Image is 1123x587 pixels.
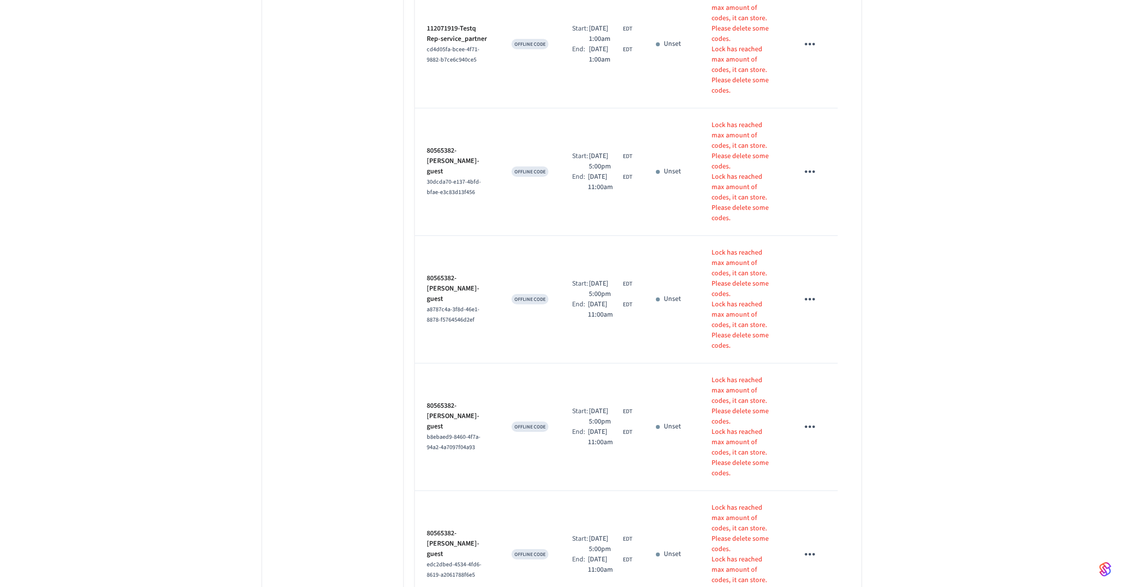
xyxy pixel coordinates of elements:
p: 80565382-[PERSON_NAME]-guest [427,273,488,304]
div: America/New_York [589,24,632,44]
span: 30dcda70-e137-4bfd-bfae-e3c83d13f456 [427,178,481,196]
span: EDT [623,535,632,544]
div: America/New_York [589,534,632,554]
div: Start: [572,151,589,172]
div: Start: [572,534,589,554]
span: OFFLINE CODE [514,41,545,48]
span: [DATE] 5:00pm [589,151,621,172]
span: a8787c4a-3f8d-46e1-8878-f5764546d2ef [427,305,479,324]
div: America/New_York [589,279,632,299]
span: EDT [623,152,632,161]
span: [DATE] 11:00am [588,554,621,575]
div: Start: [572,406,589,427]
div: America/New_York [588,299,632,320]
div: America/New_York [588,554,632,575]
div: America/New_York [589,44,632,65]
span: EDT [623,280,632,289]
span: b8ebaed9-8460-4f7a-94a2-4a7097f04a93 [427,433,480,452]
span: edc2dbed-4534-4fd6-8619-a2061788f6e5 [427,560,481,579]
p: Lock has reached max amount of codes, it can store. Please delete some codes. [712,299,775,351]
p: 80565382-[PERSON_NAME]-guest [427,401,488,432]
p: 112071919-Testq Rep-service_partner [427,24,488,44]
div: End: [572,427,588,448]
span: [DATE] 1:00am [589,24,621,44]
span: EDT [623,25,632,33]
div: America/New_York [588,172,632,193]
p: Lock has reached max amount of codes, it can store. Please delete some codes. [712,503,775,554]
p: Lock has reached max amount of codes, it can store. Please delete some codes. [712,375,775,427]
p: Unset [664,549,681,559]
p: Unset [664,39,681,49]
div: End: [572,299,588,320]
p: Lock has reached max amount of codes, it can store. Please delete some codes. [712,248,775,299]
span: EDT [623,173,632,182]
p: Unset [664,166,681,177]
span: cd4d05fa-bcee-4f71-9882-b7ce6c940ce5 [427,45,479,64]
div: America/New_York [588,427,632,448]
p: Lock has reached max amount of codes, it can store. Please delete some codes. [712,427,775,479]
p: Unset [664,294,681,304]
p: Lock has reached max amount of codes, it can store. Please delete some codes. [712,44,775,96]
div: End: [572,172,588,193]
span: EDT [623,428,632,437]
div: Start: [572,24,589,44]
div: America/New_York [589,406,632,427]
span: EDT [623,555,632,564]
p: 80565382-[PERSON_NAME]-guest [427,528,488,559]
span: [DATE] 11:00am [588,172,621,193]
p: Lock has reached max amount of codes, it can store. Please delete some codes. [712,172,775,224]
div: End: [572,554,588,575]
p: 80565382-[PERSON_NAME]-guest [427,146,488,177]
span: EDT [623,407,632,416]
span: [DATE] 5:00pm [589,406,621,427]
span: [DATE] 5:00pm [589,534,621,554]
span: OFFLINE CODE [514,168,545,175]
span: [DATE] 1:00am [589,44,621,65]
span: OFFLINE CODE [514,551,545,558]
span: [DATE] 11:00am [588,427,621,448]
span: OFFLINE CODE [514,296,545,303]
span: OFFLINE CODE [514,424,545,430]
p: Unset [664,422,681,432]
p: Lock has reached max amount of codes, it can store. Please delete some codes. [712,120,775,172]
span: [DATE] 11:00am [588,299,621,320]
div: America/New_York [589,151,632,172]
span: EDT [623,45,632,54]
img: SeamLogoGradient.69752ec5.svg [1099,561,1111,577]
div: End: [572,44,589,65]
span: EDT [623,300,632,309]
span: [DATE] 5:00pm [589,279,621,299]
div: Start: [572,279,589,299]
